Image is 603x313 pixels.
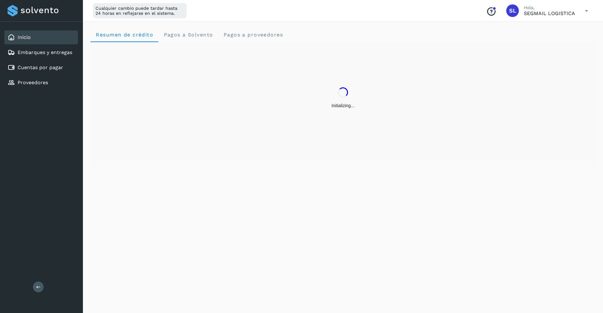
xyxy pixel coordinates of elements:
span: Pagos a Solvento [163,32,213,38]
p: SEGMAIL LOGISTICA [524,10,575,16]
a: Embarques y entregas [18,49,72,55]
span: Resumen de crédito [95,32,153,38]
div: Inicio [4,30,78,44]
div: Cuentas por pagar [4,61,78,74]
div: Proveedores [4,76,78,90]
div: Cualquier cambio puede tardar hasta 24 horas en reflejarse en el sistema. [93,3,187,18]
div: Embarques y entregas [4,46,78,59]
a: Inicio [18,34,31,40]
a: Cuentas por pagar [18,64,63,70]
p: Hola, [524,5,575,10]
a: Proveedores [18,80,48,85]
span: Pagos a proveedores [223,32,283,38]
